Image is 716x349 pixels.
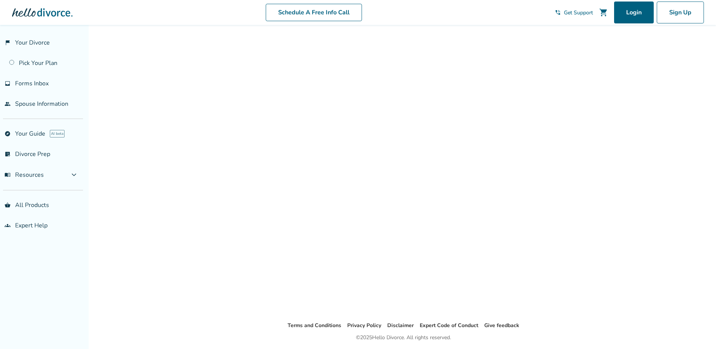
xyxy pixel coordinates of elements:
a: Terms and Conditions [288,322,341,329]
span: flag_2 [5,40,11,46]
li: Disclaimer [387,321,414,330]
span: expand_more [69,170,79,179]
li: Give feedback [484,321,519,330]
span: AI beta [50,130,65,137]
a: Expert Code of Conduct [420,322,478,329]
a: Login [614,2,654,23]
span: list_alt_check [5,151,11,157]
span: shopping_cart [599,8,608,17]
a: Sign Up [657,2,704,23]
span: people [5,101,11,107]
span: phone_in_talk [555,9,561,15]
div: © 2025 Hello Divorce. All rights reserved. [356,333,451,342]
a: Schedule A Free Info Call [266,4,362,21]
span: explore [5,131,11,137]
span: shopping_basket [5,202,11,208]
span: Get Support [564,9,593,16]
span: menu_book [5,172,11,178]
a: Privacy Policy [347,322,381,329]
span: Resources [5,171,44,179]
span: inbox [5,80,11,86]
span: groups [5,222,11,229]
a: phone_in_talkGet Support [555,9,593,16]
span: Forms Inbox [15,79,49,88]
